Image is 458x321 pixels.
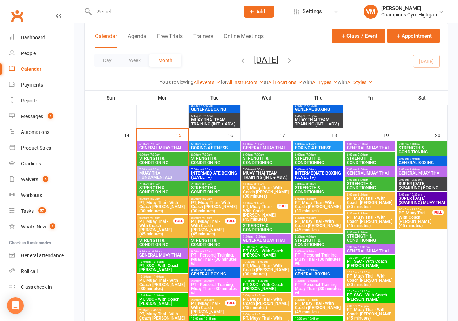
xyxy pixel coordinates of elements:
span: 6:00am [191,143,238,146]
span: - 8:00am [305,183,316,186]
span: 9:00am [191,250,238,253]
span: PT, Muay Thai - With Coach [PERSON_NAME] (45 minutes) [398,211,433,228]
span: - 11:00am [255,260,268,264]
span: - 11:30am [151,294,164,297]
a: Roll call [9,264,74,279]
span: - 8:30am [357,193,368,196]
span: SUPER [DATE] (SPARRING) MUAY THAI [398,196,445,205]
span: 7:00am [191,183,238,186]
button: Online Meetings [224,33,264,48]
span: 6:00am [295,143,342,146]
span: - 10:45am [358,256,371,259]
div: FULL [173,218,184,224]
span: - 8:30am [253,183,264,186]
a: What's New1 [9,219,74,235]
span: PT, Muay Thai - With Coach [PERSON_NAME] (45 minutes) [295,301,342,314]
span: - 11:30am [255,279,268,282]
span: - 7:00am [253,153,264,156]
th: Mon [137,90,189,105]
span: GENERAL MUAY THAI [243,146,290,150]
div: Messages [21,114,43,119]
span: PT - Personal Training, Muay Thai - (30 minutes wi... [295,253,342,266]
div: FULL [225,218,236,224]
span: GENERAL BOXING [295,107,342,111]
a: All Instructors [227,80,264,85]
span: 6:45pm [191,104,238,107]
span: 10:00am [191,317,238,320]
span: - 7:00am [201,153,212,156]
span: BOXING 4 FITNESS [295,146,342,150]
a: Clubworx [8,7,26,25]
span: SUPER [DATE] (SPARRING) BOXING [398,182,445,190]
span: - 7:00am [305,153,316,156]
span: GENERAL MUAY THAI [346,249,394,253]
span: 8:30am [346,231,394,234]
span: 6:00am [139,143,186,146]
span: - 10:45am [203,317,216,320]
span: PT, S&C - With Coach [PERSON_NAME] [243,249,290,257]
span: MUAY THAI TEAM TRAINING (INT. + ADV.) [191,118,238,126]
span: GENERAL MUAY THAI [139,146,186,150]
button: Free Trials [157,33,183,48]
span: PT, Muay Thai - With Coach [PERSON_NAME] (45 minutes) [191,219,225,236]
span: INTERMEDIATE BOXING (LEVEL 1+) [191,171,238,179]
span: 6:00am [139,153,186,156]
div: 20 [435,129,447,141]
span: 9:30am [191,279,238,282]
span: - 3:45pm [253,313,265,316]
span: - 10:00am [305,279,318,282]
span: PT, Muay Thai - With Coach [PERSON_NAME] (30 minutes) [243,186,290,198]
span: - 8:00am [201,168,212,171]
span: MUAY THAI TEAM TRAINING (INT. + ADV.) [243,171,290,179]
span: 10:00am [139,260,186,264]
span: 7:00am [398,143,445,146]
div: VM [364,5,378,19]
span: - 7:00am [149,143,160,146]
span: PT, Muay Thai - With Coach [PERSON_NAME] (45 minutes) [243,205,277,221]
span: GENERAL BOXING [191,272,238,276]
div: Waivers [21,177,38,182]
span: - 10:45am [151,260,164,264]
span: STRENGTH & CONDITIONING [139,238,186,247]
div: 15 [176,129,188,141]
div: Roll call [21,268,38,274]
span: 9:00am [398,193,445,196]
a: Calendar [9,61,74,77]
span: - 10:15am [201,298,214,301]
span: - 8:30am [201,197,212,200]
span: - 7:45pm [201,104,213,107]
span: 6:45pm [295,104,342,107]
div: Open Intercom Messenger [7,297,24,314]
div: What's New [21,224,46,230]
a: Reports [9,93,74,109]
span: 8:00am [295,197,342,200]
div: 19 [383,129,396,141]
span: - 9:15am [253,202,264,205]
span: 8:00am [139,197,186,200]
span: 9:30am [346,246,394,249]
a: Product Sales [9,140,74,156]
span: 2:00pm [346,305,394,308]
span: - 9:15am [305,216,316,219]
span: 6:00am [243,143,290,146]
span: - 7:00am [357,153,368,156]
span: 8:30am [295,235,342,238]
span: - 11:00am [358,271,371,274]
span: Settings [303,4,322,19]
button: Trainers [193,33,213,48]
div: FULL [277,204,288,209]
span: - 9:00am [409,157,420,160]
span: 7:00am [295,168,342,171]
th: Sat [396,90,448,105]
span: - 9:15am [149,216,160,219]
span: - 8:00am [201,183,212,186]
span: 7:00am [139,183,186,186]
strong: with [303,79,312,85]
span: - 10:30am [149,250,162,253]
div: Champions Gym Highgate [381,12,438,18]
span: PT, Muay Thai - With Coach [PERSON_NAME] (45 minutes) [139,219,174,236]
div: 14 [124,129,136,141]
span: - 9:00am [409,168,420,171]
span: STRENGTH & CONDITIONING [295,156,342,165]
a: Automations [9,124,74,140]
